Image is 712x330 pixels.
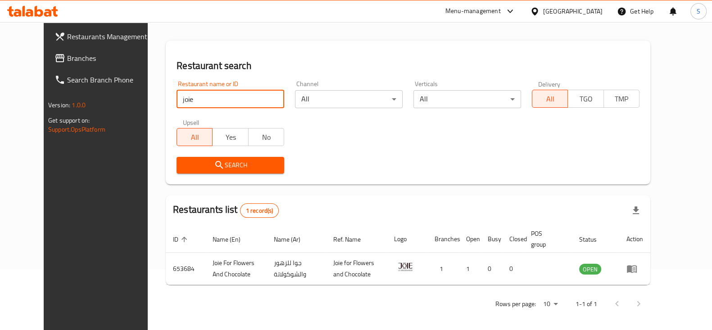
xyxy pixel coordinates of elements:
span: POS group [531,228,561,250]
div: Total records count [240,203,279,218]
div: Menu [626,263,643,274]
table: enhanced table [166,225,650,285]
span: All [181,131,209,144]
td: Joie for Flowers and Chocolate [326,253,386,285]
span: Restaurants Management [67,31,155,42]
a: Support.OpsPlatform [48,124,105,135]
td: 653684 [166,253,205,285]
label: Delivery [538,81,561,87]
a: Branches [47,47,163,69]
span: No [252,131,281,144]
input: Search for restaurant name or ID.. [177,90,284,108]
th: Branches [427,225,459,253]
span: TMP [608,92,636,105]
a: Search Branch Phone [47,69,163,91]
span: Branches [67,53,155,64]
a: Restaurants Management [47,26,163,47]
td: 0 [481,253,502,285]
h2: Restaurants list [173,203,279,218]
div: [GEOGRAPHIC_DATA] [543,6,603,16]
span: S [697,6,700,16]
span: All [536,92,564,105]
span: 1 record(s) [240,206,279,215]
span: Name (Ar) [274,234,312,245]
div: Menu-management [445,6,501,17]
button: TGO [567,90,603,108]
th: Busy [481,225,502,253]
h2: Restaurant search [177,59,639,73]
button: Search [177,157,284,174]
span: 1.0.0 [72,99,86,111]
span: Yes [216,131,245,144]
th: Closed [502,225,524,253]
button: All [532,90,568,108]
p: Rows per page: [495,298,536,310]
button: Yes [212,128,248,146]
span: TGO [571,92,600,105]
span: Search [184,160,277,171]
th: Logo [387,225,427,253]
span: Version: [48,99,70,111]
button: TMP [603,90,639,108]
span: OPEN [579,264,601,275]
div: Rows per page: [540,298,561,311]
button: No [248,128,284,146]
td: جوا للزهور والشوكولاتة [267,253,326,285]
span: Search Branch Phone [67,74,155,85]
div: All [413,90,521,108]
span: Get support on: [48,115,90,126]
div: All [295,90,403,108]
button: All [177,128,213,146]
span: Ref. Name [333,234,372,245]
span: Status [579,234,608,245]
span: Name (En) [213,234,252,245]
td: 1 [459,253,481,285]
p: 1-1 of 1 [576,298,597,310]
img: Joie For Flowers And Chocolate [394,256,417,278]
th: Open [459,225,481,253]
div: Export file [625,200,647,221]
td: 0 [502,253,524,285]
td: 1 [427,253,459,285]
span: ID [173,234,190,245]
td: Joie For Flowers And Chocolate [205,253,267,285]
label: Upsell [183,119,200,125]
th: Action [619,225,650,253]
